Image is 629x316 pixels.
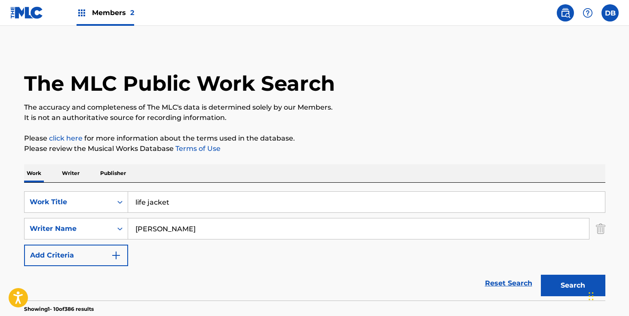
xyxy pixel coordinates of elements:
[24,113,605,123] p: It is not an authoritative source for recording information.
[541,275,605,296] button: Search
[596,218,605,239] img: Delete Criterion
[130,9,134,17] span: 2
[49,134,83,142] a: click here
[59,164,82,182] p: Writer
[557,4,574,21] a: Public Search
[174,144,221,153] a: Terms of Use
[24,191,605,301] form: Search Form
[24,102,605,113] p: The accuracy and completeness of The MLC's data is determined solely by our Members.
[30,197,107,207] div: Work Title
[589,283,594,309] div: Drag
[560,8,571,18] img: search
[77,8,87,18] img: Top Rightsholders
[24,144,605,154] p: Please review the Musical Works Database
[601,4,619,21] div: User Menu
[481,274,537,293] a: Reset Search
[24,164,44,182] p: Work
[30,224,107,234] div: Writer Name
[24,133,605,144] p: Please for more information about the terms used in the database.
[24,245,128,266] button: Add Criteria
[579,4,596,21] div: Help
[586,275,629,316] iframe: Chat Widget
[98,164,129,182] p: Publisher
[605,197,629,267] iframe: Resource Center
[10,6,43,19] img: MLC Logo
[24,71,335,96] h1: The MLC Public Work Search
[583,8,593,18] img: help
[111,250,121,261] img: 9d2ae6d4665cec9f34b9.svg
[24,305,94,313] p: Showing 1 - 10 of 386 results
[92,8,134,18] span: Members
